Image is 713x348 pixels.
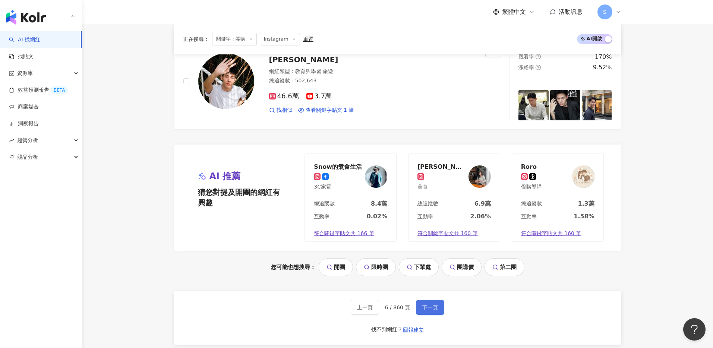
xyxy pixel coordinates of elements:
span: 46.6萬 [269,92,299,100]
iframe: Help Scout Beacon - Open [683,318,706,341]
a: Snow的煮食生活3C家電KOL Avatar總追蹤數8.4萬互動率0.02%符合關鍵字貼文共 166 筆 [305,154,397,242]
img: KOL Avatar [365,165,387,188]
a: 團購價 [442,258,482,276]
span: 6 / 860 頁 [385,304,410,310]
div: 總追蹤數 [314,200,335,208]
a: KOL Avatar[PERSON_NAME]網紅類型：教育與學習·旅遊總追蹤數：502,64346.6萬3.7萬找相似查看關鍵字貼文 1 筆互動率question-circle6.33%觀看率... [174,33,621,130]
span: · [321,68,323,74]
div: 美食 [417,183,466,191]
a: 符合關鍵字貼文共 166 筆 [305,225,396,242]
div: 2.06% [470,212,491,221]
span: AI 推薦 [209,170,241,183]
span: 符合關鍵字貼文共 160 筆 [521,230,581,237]
a: 限時團 [356,258,396,276]
span: 競品分析 [17,149,38,165]
span: 漲粉率 [518,64,534,70]
a: Roro促購導購KOL Avatar總追蹤數1.3萬互動率1.58%符合關鍵字貼文共 160 筆 [512,154,604,242]
span: 符合關鍵字貼文共 166 筆 [314,230,374,237]
span: 回報建立 [403,327,424,333]
a: 查看關鍵字貼文 1 筆 [298,107,354,114]
div: 互動率 [521,213,537,221]
img: post-image [550,90,580,120]
span: 關鍵字：團購 [212,33,257,45]
div: 找不到網紅？ [371,326,403,333]
span: Instagram [260,33,300,45]
div: Roro [521,163,542,170]
span: 正在搜尋 ： [183,36,209,42]
div: 互動率 [417,213,433,221]
div: 1.3萬 [578,200,594,208]
a: 符合關鍵字貼文共 160 筆 [408,225,500,242]
span: 資源庫 [17,65,33,82]
div: 總追蹤數 [521,200,542,208]
div: 8.4萬 [371,200,387,208]
a: 第二團 [485,258,524,276]
span: [PERSON_NAME] [269,55,338,64]
span: 下一頁 [422,304,438,310]
a: 找貼文 [9,53,34,60]
a: 效益預測報告BETA [9,86,68,94]
button: 下一頁 [416,300,444,315]
span: question-circle [536,54,541,59]
div: 170% [595,53,612,61]
span: 查看關鍵字貼文 1 筆 [306,107,354,114]
img: KOL Avatar [572,165,594,188]
a: 開團 [319,258,353,276]
span: 趨勢分析 [17,132,38,149]
span: 旅遊 [323,68,333,74]
img: KOL Avatar [198,53,254,109]
span: 活動訊息 [559,8,583,15]
a: searchAI 找網紅 [9,36,40,44]
span: question-circle [536,65,541,70]
img: post-image [518,90,549,120]
button: 上一頁 [351,300,379,315]
span: 繁體中文 [502,8,526,16]
button: 回報建立 [403,324,424,336]
img: KOL Avatar [469,165,491,188]
span: 找相似 [277,107,292,114]
div: 1.58% [574,212,594,221]
div: 總追蹤數 ： 502,643 [269,77,477,85]
div: Snow的煮食生活 [314,163,362,170]
div: 0.02% [367,212,388,221]
span: 觀看率 [518,54,534,60]
div: 您可能也想搜尋： [174,258,621,276]
a: 找相似 [269,107,292,114]
div: 9.52% [593,63,612,72]
div: 促購導購 [521,183,542,191]
a: [PERSON_NAME](⁎⁍̴̛ᴗ⁍̴̛⁎)一日三餐美食KOL Avatar總追蹤數6.9萬互動率2.06%符合關鍵字貼文共 160 筆 [408,154,500,242]
span: S [603,8,606,16]
div: 重置 [303,36,313,42]
div: 阿筑(⁎⁍̴̛ᴗ⁍̴̛⁎)一日三餐 [417,163,466,170]
a: 符合關鍵字貼文共 160 筆 [512,225,603,242]
a: 洞察報告 [9,120,39,127]
span: 符合關鍵字貼文共 160 筆 [417,230,478,237]
img: logo [6,10,46,25]
div: 互動率 [314,213,329,221]
div: 網紅類型 ： [269,68,477,75]
span: rise [9,138,14,143]
span: 猜您對提及開團的網紅有興趣 [198,187,284,208]
a: 商案媒合 [9,103,39,111]
span: 3.7萬 [306,92,332,100]
div: 6.9萬 [474,200,491,208]
a: 下單處 [399,258,439,276]
div: 3C家電 [314,183,362,191]
div: 總追蹤數 [417,200,438,208]
span: 教育與學習 [295,68,321,74]
img: post-image [582,90,612,120]
span: 上一頁 [357,304,373,310]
